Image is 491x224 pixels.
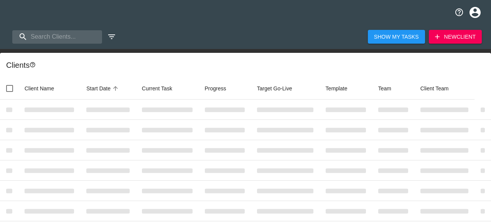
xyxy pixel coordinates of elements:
button: NewClient [429,30,482,44]
span: Target Go-Live [257,84,302,93]
span: Start Date [86,84,120,93]
span: Current Task [142,84,182,93]
span: New Client [435,32,476,42]
span: This is the next Task in this Hub that should be completed [142,84,172,93]
span: Template [326,84,358,93]
span: Show My Tasks [374,32,419,42]
span: Team [378,84,401,93]
span: Calculated based on the start date and the duration of all Tasks contained in this Hub. [257,84,292,93]
span: Client Name [25,84,64,93]
div: Client s [6,59,488,71]
span: Client Team [420,84,459,93]
input: search [12,30,102,44]
button: notifications [450,3,468,21]
span: Progress [205,84,236,93]
button: edit [105,30,118,43]
button: Show My Tasks [368,30,425,44]
button: profile [464,1,486,24]
svg: This is a list of all of your clients and clients shared with you [30,62,36,68]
